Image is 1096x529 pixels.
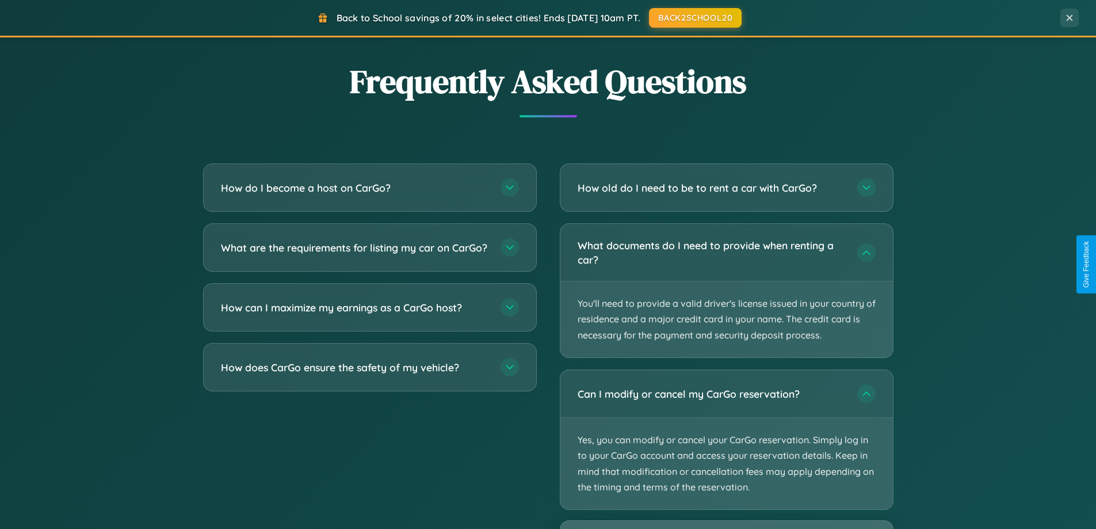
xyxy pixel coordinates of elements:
h3: What are the requirements for listing my car on CarGo? [221,241,489,255]
button: BACK2SCHOOL20 [649,8,742,28]
p: Yes, you can modify or cancel your CarGo reservation. Simply log in to your CarGo account and acc... [560,418,893,509]
h3: How do I become a host on CarGo? [221,181,489,195]
h3: How can I maximize my earnings as a CarGo host? [221,300,489,315]
h3: Can I modify or cancel my CarGo reservation? [578,387,846,401]
div: Give Feedback [1082,241,1090,288]
h3: How old do I need to be to rent a car with CarGo? [578,181,846,195]
h3: What documents do I need to provide when renting a car? [578,238,846,267]
h2: Frequently Asked Questions [203,59,893,104]
p: You'll need to provide a valid driver's license issued in your country of residence and a major c... [560,281,893,357]
span: Back to School savings of 20% in select cities! Ends [DATE] 10am PT. [337,12,640,24]
h3: How does CarGo ensure the safety of my vehicle? [221,360,489,375]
